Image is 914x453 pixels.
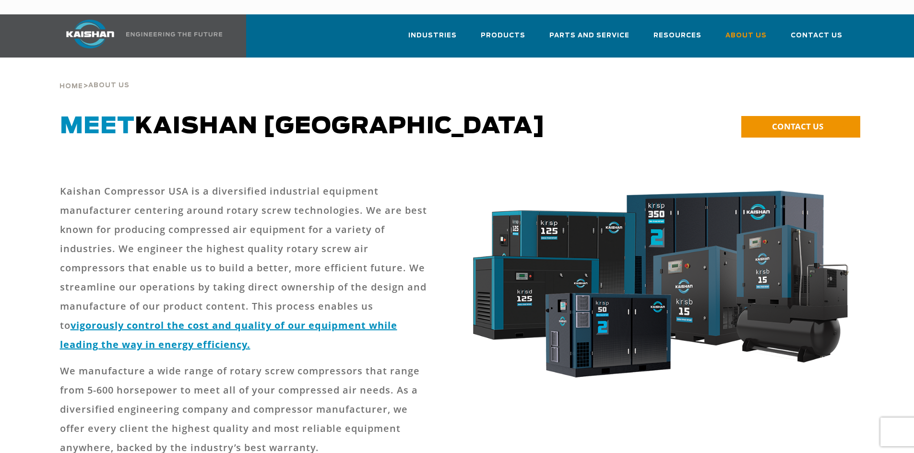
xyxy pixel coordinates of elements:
[408,23,457,56] a: Industries
[481,30,525,41] span: Products
[60,182,432,354] p: Kaishan Compressor USA is a diversified industrial equipment manufacturer centering around rotary...
[725,30,767,41] span: About Us
[60,319,397,351] a: vigorously control the cost and quality of our equipment while leading the way in energy efficiency.
[59,81,83,90] a: Home
[653,30,701,41] span: Resources
[54,20,126,48] img: kaishan logo
[549,30,629,41] span: Parts and Service
[60,115,135,138] span: Meet
[59,58,130,94] div: >
[725,23,767,56] a: About Us
[481,23,525,56] a: Products
[791,30,843,41] span: Contact Us
[88,82,130,89] span: About Us
[549,23,629,56] a: Parts and Service
[408,30,457,41] span: Industries
[54,14,224,58] a: Kaishan USA
[463,182,855,394] img: krsb
[741,116,860,138] a: CONTACT US
[791,23,843,56] a: Contact Us
[653,23,701,56] a: Resources
[772,121,823,132] span: CONTACT US
[60,115,546,138] span: Kaishan [GEOGRAPHIC_DATA]
[59,83,83,90] span: Home
[126,32,222,36] img: Engineering the future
